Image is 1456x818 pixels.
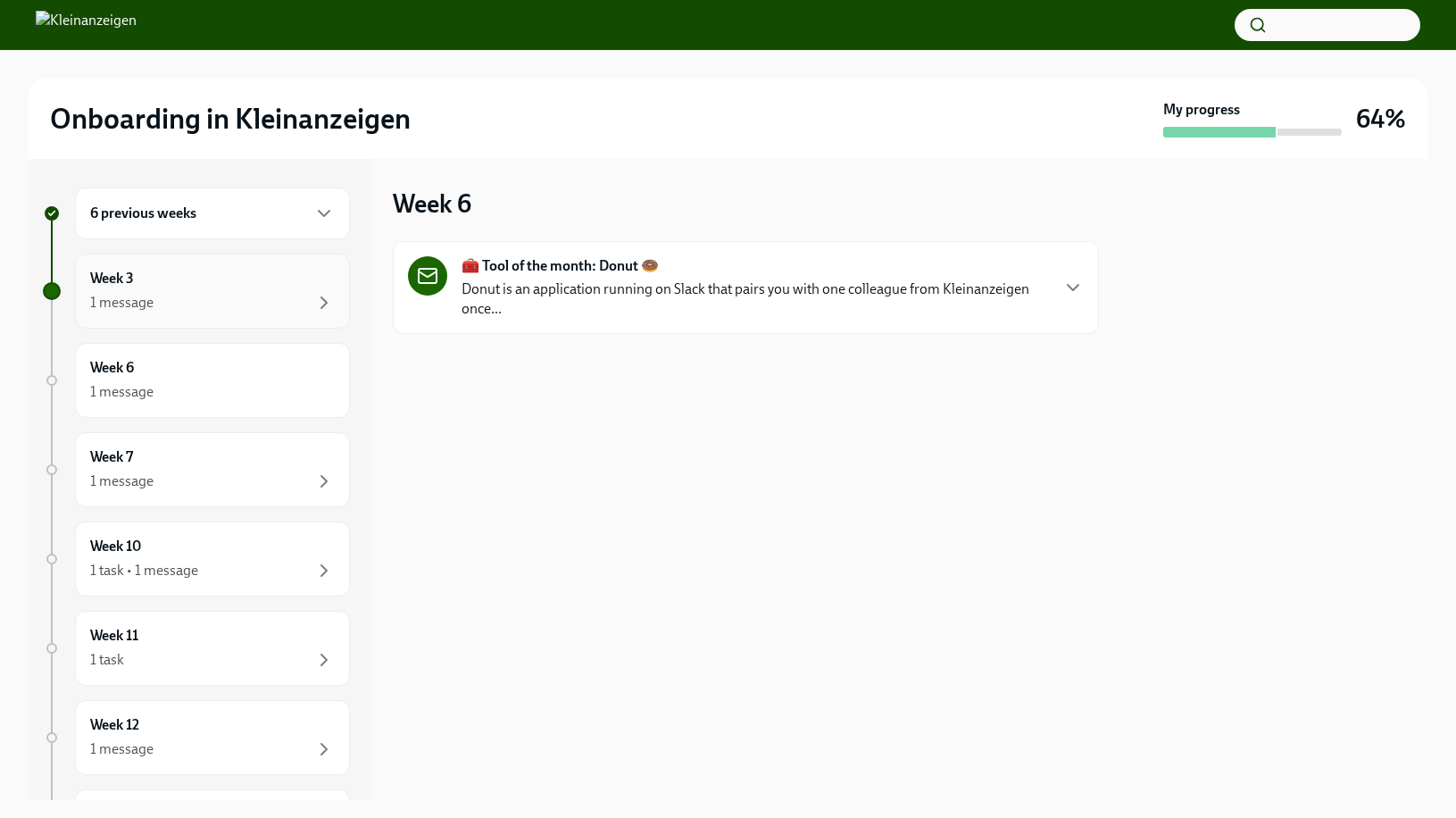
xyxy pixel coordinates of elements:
[90,472,154,491] div: 1 message
[462,256,659,276] strong: 🧰 Tool of the month: Donut 🍩
[90,739,154,759] div: 1 message
[90,650,124,670] div: 1 task
[90,382,154,402] div: 1 message
[90,447,133,467] h6: Week 7
[43,432,350,507] a: Week 71 message
[1356,103,1406,135] h3: 64%
[462,280,1048,319] p: Donut is an application running on Slack that pairs you with one colleague from Kleinanzeigen onc...
[90,358,134,378] h6: Week 6
[43,522,350,597] a: Week 101 task • 1 message
[90,293,154,313] div: 1 message
[90,269,134,288] h6: Week 3
[393,188,471,220] h3: Week 6
[90,204,196,223] h6: 6 previous weeks
[90,715,139,735] h6: Week 12
[43,700,350,775] a: Week 121 message
[90,626,138,646] h6: Week 11
[75,188,350,239] div: 6 previous weeks
[90,561,198,580] div: 1 task • 1 message
[90,537,141,556] h6: Week 10
[36,11,137,39] img: Kleinanzeigen
[43,254,350,329] a: Week 31 message
[50,101,411,137] h2: Onboarding in Kleinanzeigen
[43,611,350,686] a: Week 111 task
[1163,100,1240,120] strong: My progress
[43,343,350,418] a: Week 61 message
